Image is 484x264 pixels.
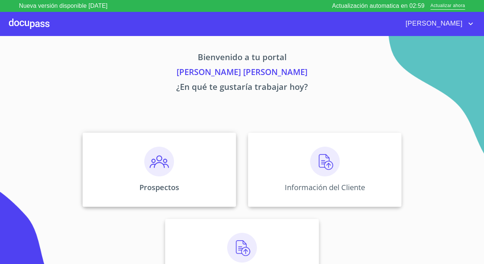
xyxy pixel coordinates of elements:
span: Actualizar ahora [430,2,465,10]
p: ¿En qué te gustaría trabajar hoy? [13,81,471,95]
p: Bienvenido a tu portal [13,51,471,66]
img: carga.png [227,233,257,263]
p: Nueva versión disponible [DATE] [19,1,107,10]
button: account of current user [400,18,475,30]
span: [PERSON_NAME] [400,18,466,30]
p: Prospectos [139,182,179,192]
p: [PERSON_NAME] [PERSON_NAME] [13,66,471,81]
p: Información del Cliente [285,182,365,192]
p: Actualización automatica en 02:59 [332,1,425,10]
img: carga.png [310,147,340,176]
img: prospectos.png [144,147,174,176]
